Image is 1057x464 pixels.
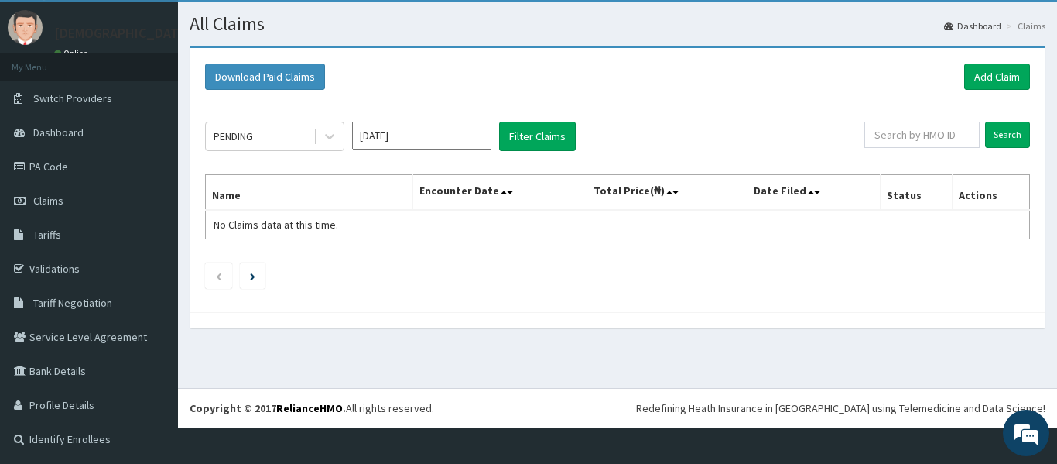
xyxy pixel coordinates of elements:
div: Redefining Heath Insurance in [GEOGRAPHIC_DATA] using Telemedicine and Data Science! [636,400,1045,416]
th: Name [206,175,413,211]
span: Switch Providers [33,91,112,105]
input: Search by HMO ID [864,122,980,148]
footer: All rights reserved. [178,388,1057,428]
span: No Claims data at this time. [214,218,338,232]
th: Status [881,175,953,211]
span: Tariffs [33,228,61,242]
th: Date Filed [747,175,881,211]
p: [DEMOGRAPHIC_DATA] [GEOGRAPHIC_DATA] [54,26,322,40]
h1: All Claims [190,14,1045,34]
th: Encounter Date [413,175,587,211]
input: Search [985,122,1030,148]
input: Select Month and Year [352,122,491,150]
a: Add Claim [964,64,1030,90]
img: User Image [8,10,43,45]
span: Tariff Negotiation [33,296,112,310]
strong: Copyright © 2017 . [190,401,346,415]
button: Filter Claims [499,122,576,151]
a: Next page [250,269,255,283]
th: Actions [952,175,1029,211]
a: Previous page [215,269,222,283]
th: Total Price(₦) [587,175,747,211]
div: PENDING [214,129,253,144]
span: Dashboard [33,125,84,139]
a: Dashboard [944,19,1001,33]
span: Claims [33,194,63,208]
a: Online [54,48,91,59]
li: Claims [1003,19,1045,33]
a: RelianceHMO [276,401,343,415]
button: Download Paid Claims [205,64,325,90]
